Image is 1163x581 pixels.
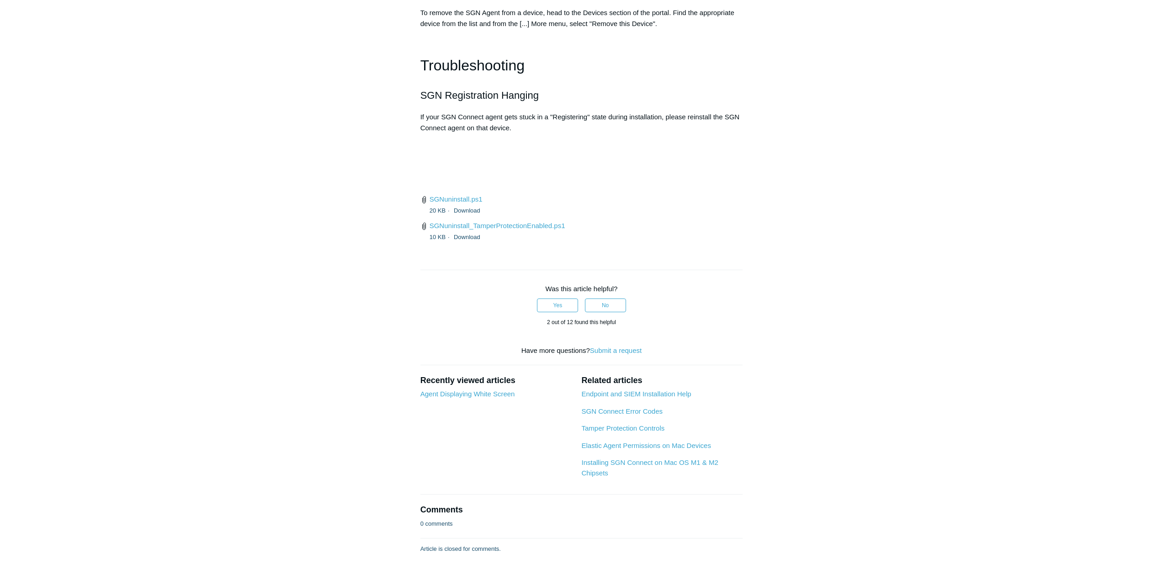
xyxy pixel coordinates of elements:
a: Download [454,207,480,214]
a: Download [454,234,480,240]
a: Tamper Protection Controls [581,424,664,432]
a: Elastic Agent Permissions on Mac Devices [581,442,711,449]
p: Article is closed for comments. [420,544,501,554]
span: If your SGN Connect agent gets stuck in a "Registering" state during installation, please reinsta... [420,113,740,132]
a: Agent Displaying White Screen [420,390,515,398]
h2: Related articles [581,374,743,387]
p: 0 comments [420,519,453,528]
a: SGNuninstall.ps1 [430,195,483,203]
a: SGNuninstall_TamperProtectionEnabled.ps1 [430,222,565,229]
h2: Comments [420,504,743,516]
h2: SGN Registration Hanging [420,87,743,103]
a: Submit a request [590,346,642,354]
span: Was this article helpful? [546,285,618,293]
span: To remove the SGN Agent from a device, head to the Devices section of the portal. Find the approp... [420,9,734,27]
h2: Recently viewed articles [420,374,573,387]
span: 20 KB [430,207,452,214]
button: This article was not helpful [585,298,626,312]
a: Endpoint and SIEM Installation Help [581,390,691,398]
span: 10 KB [430,234,452,240]
div: Have more questions? [420,346,743,356]
h1: Troubleshooting [420,54,743,77]
a: Installing SGN Connect on Mac OS M1 & M2 Chipsets [581,458,718,477]
a: SGN Connect Error Codes [581,407,663,415]
button: This article was helpful [537,298,578,312]
span: 2 out of 12 found this helpful [547,319,616,325]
